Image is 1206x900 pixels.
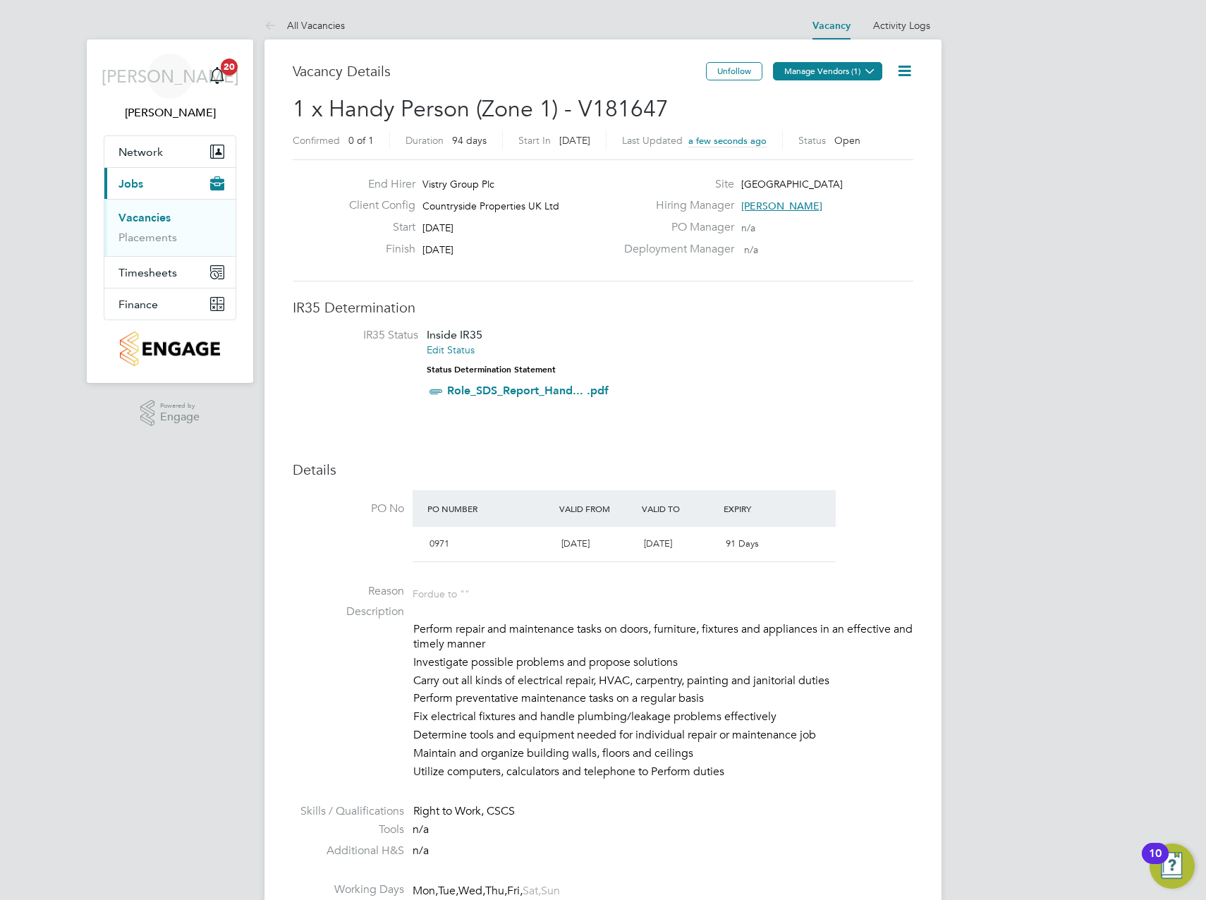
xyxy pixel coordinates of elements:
[293,604,404,619] label: Description
[293,882,404,897] label: Working Days
[293,844,404,858] label: Additional H&S
[118,266,177,279] span: Timesheets
[798,134,826,147] label: Status
[1149,853,1162,872] div: 10
[104,257,236,288] button: Timesheets
[118,211,171,224] a: Vacancies
[118,298,158,311] span: Finance
[413,746,913,765] li: Maintain and organize building walls, floors and ceilings
[430,537,449,549] span: 0971
[485,884,507,898] span: Thu,
[293,822,404,837] label: Tools
[422,243,453,256] span: [DATE]
[561,537,590,549] span: [DATE]
[622,134,683,147] label: Last Updated
[422,221,453,234] span: [DATE]
[507,884,523,898] span: Fri,
[413,765,913,783] li: Utilize computers, calculators and telephone to Perform duties
[87,39,253,383] nav: Main navigation
[741,200,822,212] span: [PERSON_NAME]
[104,288,236,320] button: Finance
[307,328,418,343] label: IR35 Status
[812,20,851,32] a: Vacancy
[102,67,239,85] span: [PERSON_NAME]
[741,178,843,190] span: [GEOGRAPHIC_DATA]
[140,400,200,427] a: Powered byEngage
[118,177,143,190] span: Jobs
[413,884,438,898] span: Mon,
[720,496,803,521] div: Expiry
[413,691,913,710] li: Perform preventative maintenance tasks on a regular basis
[120,332,219,366] img: countryside-properties-logo-retina.png
[413,674,913,692] li: Carry out all kinds of electrical repair, HVAC, carpentry, painting and janitorial duties
[293,501,404,516] label: PO No
[406,134,444,147] label: Duration
[338,242,415,257] label: Finish
[104,54,236,121] a: [PERSON_NAME][PERSON_NAME]
[104,104,236,121] span: James Archer
[203,54,231,99] a: 20
[458,884,485,898] span: Wed,
[422,178,494,190] span: Vistry Group Plc
[118,145,163,159] span: Network
[104,136,236,167] button: Network
[413,804,913,819] div: Right to Work, CSCS
[118,231,177,244] a: Placements
[413,710,913,728] li: Fix electrical fixtures and handle plumbing/leakage problems effectively
[1150,844,1195,889] button: Open Resource Center, 10 new notifications
[413,584,470,600] div: For due to ""
[104,199,236,256] div: Jobs
[638,496,721,521] div: Valid To
[293,584,404,599] label: Reason
[447,384,609,397] a: Role_SDS_Report_Hand... .pdf
[541,884,560,898] span: Sun
[338,177,415,192] label: End Hirer
[424,496,556,521] div: PO Number
[688,135,767,147] span: a few seconds ago
[293,95,669,123] span: 1 x Handy Person (Zone 1) - V181647
[221,59,238,75] span: 20
[644,537,672,549] span: [DATE]
[427,343,475,356] a: Edit Status
[616,220,734,235] label: PO Manager
[559,134,590,147] span: [DATE]
[264,19,345,32] a: All Vacancies
[413,655,913,674] li: Investigate possible problems and propose solutions
[726,537,759,549] span: 91 Days
[293,134,340,147] label: Confirmed
[413,728,913,746] li: Determine tools and equipment needed for individual repair or maintenance job
[834,134,860,147] span: Open
[452,134,487,147] span: 94 days
[616,177,734,192] label: Site
[438,884,458,898] span: Tue,
[616,242,734,257] label: Deployment Manager
[556,496,638,521] div: Valid From
[744,243,758,256] span: n/a
[104,168,236,199] button: Jobs
[338,220,415,235] label: Start
[293,62,706,80] h3: Vacancy Details
[160,411,200,423] span: Engage
[523,884,541,898] span: Sat,
[741,221,755,234] span: n/a
[104,332,236,366] a: Go to home page
[293,461,913,479] h3: Details
[706,62,762,80] button: Unfollow
[293,298,913,317] h3: IR35 Determination
[518,134,551,147] label: Start In
[413,844,429,858] span: n/a
[413,822,429,837] span: n/a
[427,365,556,375] strong: Status Determination Statement
[773,62,882,80] button: Manage Vendors (1)
[338,198,415,213] label: Client Config
[413,622,913,655] li: Perform repair and maintenance tasks on doors, furniture, fixtures and appliances in an effective...
[160,400,200,412] span: Powered by
[422,200,559,212] span: Countryside Properties UK Ltd
[873,19,930,32] a: Activity Logs
[616,198,734,213] label: Hiring Manager
[293,804,404,819] label: Skills / Qualifications
[348,134,374,147] span: 0 of 1
[427,328,482,341] span: Inside IR35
